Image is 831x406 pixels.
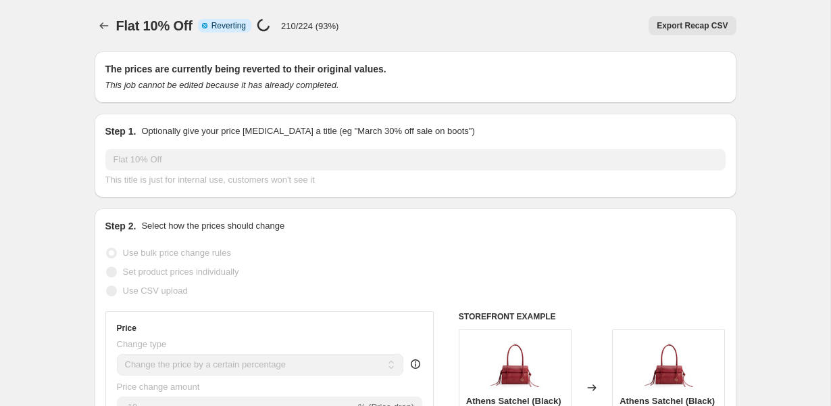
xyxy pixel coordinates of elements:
p: Select how the prices should change [141,219,284,233]
span: Use CSV upload [123,286,188,296]
span: Price change amount [117,382,200,392]
span: Athens Satchel (Black) [466,396,561,406]
span: Export Recap CSV [657,20,728,31]
span: Reverting [211,20,246,31]
p: 210/224 (93%) [281,21,338,31]
h2: Step 2. [105,219,136,233]
h3: Price [117,323,136,334]
span: Use bulk price change rules [123,248,231,258]
i: This job cannot be edited because it has already completed. [105,80,339,90]
img: IMG_2961_28c8b767-e26e-4336-aee9-a4e2380d1543_80x.jpg [488,336,542,390]
span: This title is just for internal use, customers won't see it [105,175,315,185]
span: Flat 10% Off [116,18,193,33]
button: Export Recap CSV [649,16,736,35]
h2: The prices are currently being reverted to their original values. [105,62,726,76]
img: IMG_2961_28c8b767-e26e-4336-aee9-a4e2380d1543_80x.jpg [642,336,696,390]
p: Optionally give your price [MEDICAL_DATA] a title (eg "March 30% off sale on boots") [141,125,474,138]
button: Price change jobs [95,16,114,35]
h2: Step 1. [105,125,136,138]
span: Change type [117,339,167,349]
input: 30% off holiday sale [105,149,726,171]
span: Set product prices individually [123,267,239,277]
h6: STOREFRONT EXAMPLE [459,311,726,322]
span: Athens Satchel (Black) [620,396,715,406]
div: help [409,357,422,371]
